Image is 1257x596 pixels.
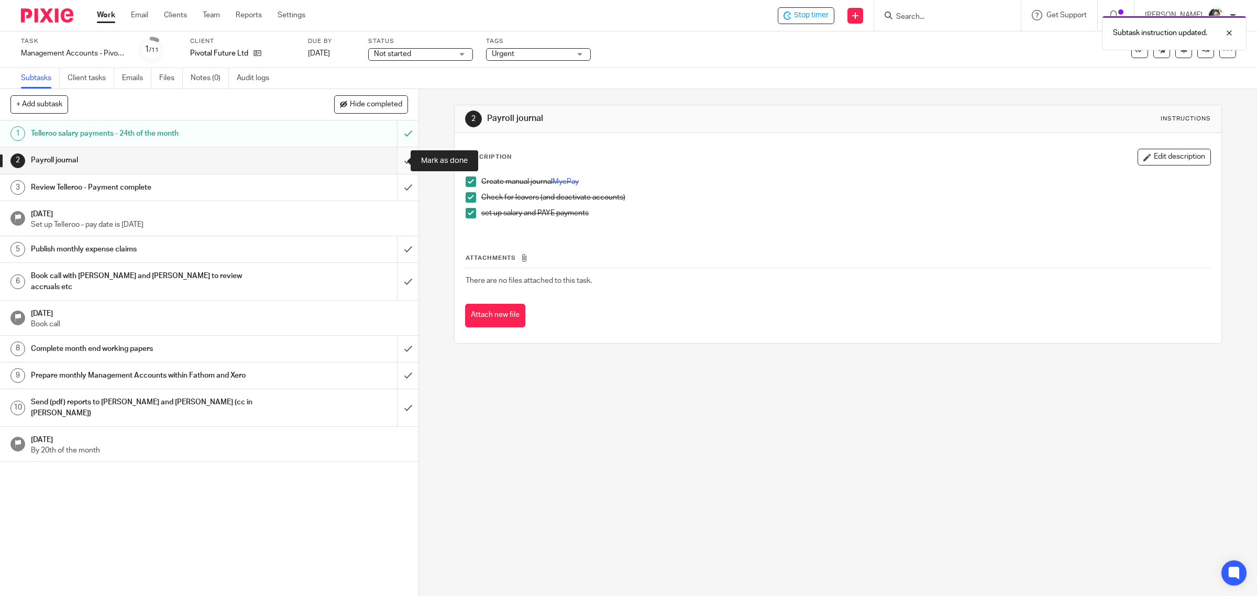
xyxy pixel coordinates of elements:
button: Edit description [1138,149,1211,165]
h1: Payroll journal [31,152,268,168]
div: 2 [10,153,25,168]
div: 6 [10,274,25,289]
p: Pivotal Future Ltd [190,48,248,59]
span: There are no files attached to this task. [466,277,592,284]
button: + Add subtask [10,95,68,113]
h1: Send (pdf) reports to [PERSON_NAME] and [PERSON_NAME] (cc in [PERSON_NAME]) [31,394,268,421]
h1: Payroll journal [487,113,860,124]
span: [DATE] [308,50,330,57]
a: Emails [122,68,151,89]
span: Attachments [466,255,516,261]
p: By 20th of the month [31,445,408,456]
h1: Complete month end working papers [31,341,268,357]
h1: [DATE] [31,306,408,319]
div: 8 [10,341,25,356]
a: Settings [278,10,305,20]
a: Team [203,10,220,20]
p: Create manual journal [481,176,1211,187]
label: Client [190,37,295,46]
p: set up salary and PAYE payments [481,208,1211,218]
div: 10 [10,401,25,415]
a: MyePay [553,178,579,185]
a: Email [131,10,148,20]
div: 5 [10,242,25,257]
h1: [DATE] [31,432,408,445]
p: Description [465,153,512,161]
p: Book call [31,319,408,329]
button: Hide completed [334,95,408,113]
span: Not started [374,50,411,58]
a: Client tasks [68,68,114,89]
p: Subtask instruction updated. [1113,28,1207,38]
div: 2 [465,111,482,127]
p: Check for leavers (and deactivate accounts) [481,192,1211,203]
button: Attach new file [465,304,525,327]
label: Due by [308,37,355,46]
a: Subtasks [21,68,60,89]
div: Instructions [1161,115,1211,123]
img: Pixie [21,8,73,23]
div: 9 [10,368,25,383]
img: barbara-raine-.jpg [1208,7,1225,24]
h1: Publish monthly expense claims [31,241,268,257]
a: Work [97,10,115,20]
a: Files [159,68,183,89]
h1: [DATE] [31,206,408,219]
span: Hide completed [350,101,402,109]
div: Pivotal Future Ltd - Management Accounts - Pivotal - September [778,7,834,24]
a: Notes (0) [191,68,229,89]
div: Management Accounts - Pivotal - September [21,48,126,59]
div: 1 [145,43,159,56]
a: Clients [164,10,187,20]
label: Task [21,37,126,46]
div: 3 [10,180,25,195]
a: Reports [236,10,262,20]
h1: Telleroo salary payments - 24th of the month [31,126,268,141]
h1: Prepare monthly Management Accounts within Fathom and Xero [31,368,268,383]
h1: Review Telleroo - Payment complete [31,180,268,195]
div: 1 [10,126,25,141]
h1: Book call with [PERSON_NAME] and [PERSON_NAME] to review accruals etc [31,268,268,295]
label: Tags [486,37,591,46]
p: Set up Telleroo - pay date is [DATE] [31,219,408,230]
a: Audit logs [237,68,277,89]
span: Urgent [492,50,514,58]
small: /11 [149,47,159,53]
label: Status [368,37,473,46]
